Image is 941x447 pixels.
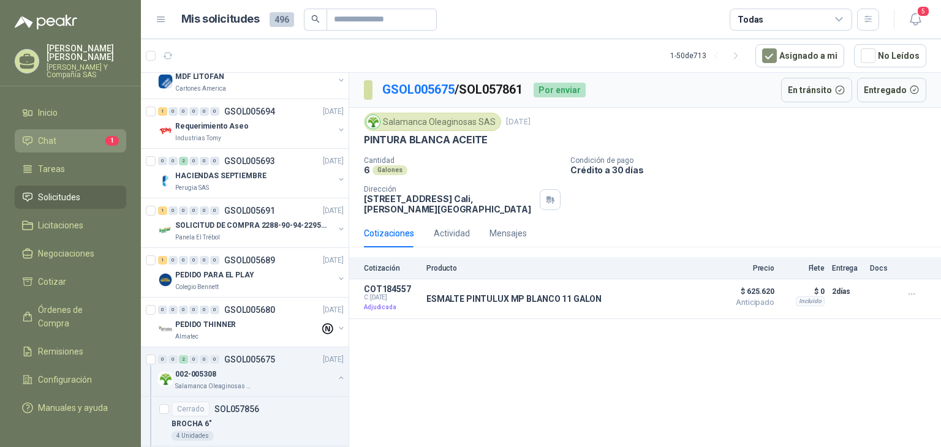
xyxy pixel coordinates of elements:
[323,354,344,366] p: [DATE]
[210,107,219,116] div: 0
[372,165,407,175] div: Galones
[15,368,126,391] a: Configuración
[224,355,275,364] p: GSOL005675
[179,355,188,364] div: 2
[713,264,774,272] p: Precio
[323,156,344,167] p: [DATE]
[168,306,178,314] div: 0
[38,106,58,119] span: Inicio
[38,247,94,260] span: Negociaciones
[870,264,894,272] p: Docs
[38,373,92,386] span: Configuración
[179,256,188,265] div: 0
[158,256,167,265] div: 1
[158,272,173,287] img: Company Logo
[200,107,209,116] div: 0
[323,106,344,118] p: [DATE]
[854,44,926,67] button: No Leídos
[175,84,226,94] p: Cartones America
[189,306,198,314] div: 0
[489,227,527,240] div: Mensajes
[189,157,198,165] div: 0
[214,405,259,413] p: SOL057856
[175,269,254,281] p: PEDIDO PARA EL PLAY
[158,154,346,193] a: 0 0 2 0 0 0 GSOL005693[DATE] Company LogoHACIENDAS SEPTIEMBREPerugia SAS
[158,322,173,337] img: Company Logo
[15,298,126,335] a: Órdenes de Compra
[713,299,774,306] span: Anticipado
[38,219,83,232] span: Licitaciones
[175,233,220,242] p: Panela El Trébol
[323,205,344,217] p: [DATE]
[210,306,219,314] div: 0
[189,355,198,364] div: 0
[158,352,346,391] a: 0 0 2 0 0 0 GSOL005675[DATE] Company Logo002-005308Salamanca Oleaginosas SAS
[781,78,852,102] button: En tránsito
[158,302,346,342] a: 0 0 0 0 0 0 GSOL005680[DATE] Company LogoPEDIDO THINNERAlmatec
[158,54,346,94] a: 1 0 0 0 0 0 GSOL005701[DATE] Company LogoMDF LITOFANCartones America
[364,227,414,240] div: Cotizaciones
[47,44,126,61] p: [PERSON_NAME] [PERSON_NAME]
[175,133,221,143] p: Industrias Tomy
[175,369,216,380] p: 002-005308
[175,183,209,193] p: Perugia SAS
[224,107,275,116] p: GSOL005694
[224,306,275,314] p: GSOL005680
[224,206,275,215] p: GSOL005691
[175,381,252,391] p: Salamanca Oleaginosas SAS
[158,157,167,165] div: 0
[47,64,126,78] p: [PERSON_NAME] Y Compañía SAS
[15,242,126,265] a: Negociaciones
[713,284,774,299] span: $ 625.620
[181,10,260,28] h1: Mis solicitudes
[172,431,214,441] div: 4 Unidades
[141,397,349,446] a: CerradoSOL057856BROCHA 6"4 Unidades
[189,256,198,265] div: 0
[364,185,535,193] p: Dirección
[426,294,602,304] p: ESMALTE PINTULUX MP BLANCO 11 GALON
[200,306,209,314] div: 0
[168,256,178,265] div: 0
[158,104,346,143] a: 1 0 0 0 0 0 GSOL005694[DATE] Company LogoRequerimiento AseoIndustrias Tomy
[857,78,927,102] button: Entregado
[172,418,212,430] p: BROCHA 6"
[175,220,328,231] p: SOLICITUD DE COMPRA 2288-90-94-2295-96-2301-02-04
[168,157,178,165] div: 0
[168,206,178,215] div: 0
[38,190,80,204] span: Solicitudes
[158,107,167,116] div: 1
[311,15,320,23] span: search
[200,206,209,215] div: 0
[832,264,863,272] p: Entrega
[382,82,455,97] a: GSOL005675
[224,256,275,265] p: GSOL005689
[364,264,419,272] p: Cotización
[15,270,126,293] a: Cotizar
[168,355,178,364] div: 0
[168,107,178,116] div: 0
[755,44,844,67] button: Asignado a mi
[366,115,380,129] img: Company Logo
[158,203,346,242] a: 1 0 0 0 0 0 GSOL005691[DATE] Company LogoSOLICITUD DE COMPRA 2288-90-94-2295-96-2301-02-04Panela ...
[434,227,470,240] div: Actividad
[364,156,561,165] p: Cantidad
[534,83,586,97] div: Por enviar
[15,157,126,181] a: Tareas
[796,296,825,306] div: Incluido
[364,193,535,214] p: [STREET_ADDRESS] Cali , [PERSON_NAME][GEOGRAPHIC_DATA]
[158,206,167,215] div: 1
[200,355,209,364] div: 0
[158,355,167,364] div: 0
[210,206,219,215] div: 0
[158,124,173,138] img: Company Logo
[270,12,294,27] span: 496
[916,6,930,17] span: 5
[200,256,209,265] div: 0
[382,80,524,99] p: / SOL057861
[175,282,219,292] p: Colegio Bennett
[364,284,419,294] p: COT184557
[832,284,863,299] p: 2 días
[210,256,219,265] div: 0
[364,133,488,146] p: PINTURA BLANCA ACEITE
[15,396,126,419] a: Manuales y ayuda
